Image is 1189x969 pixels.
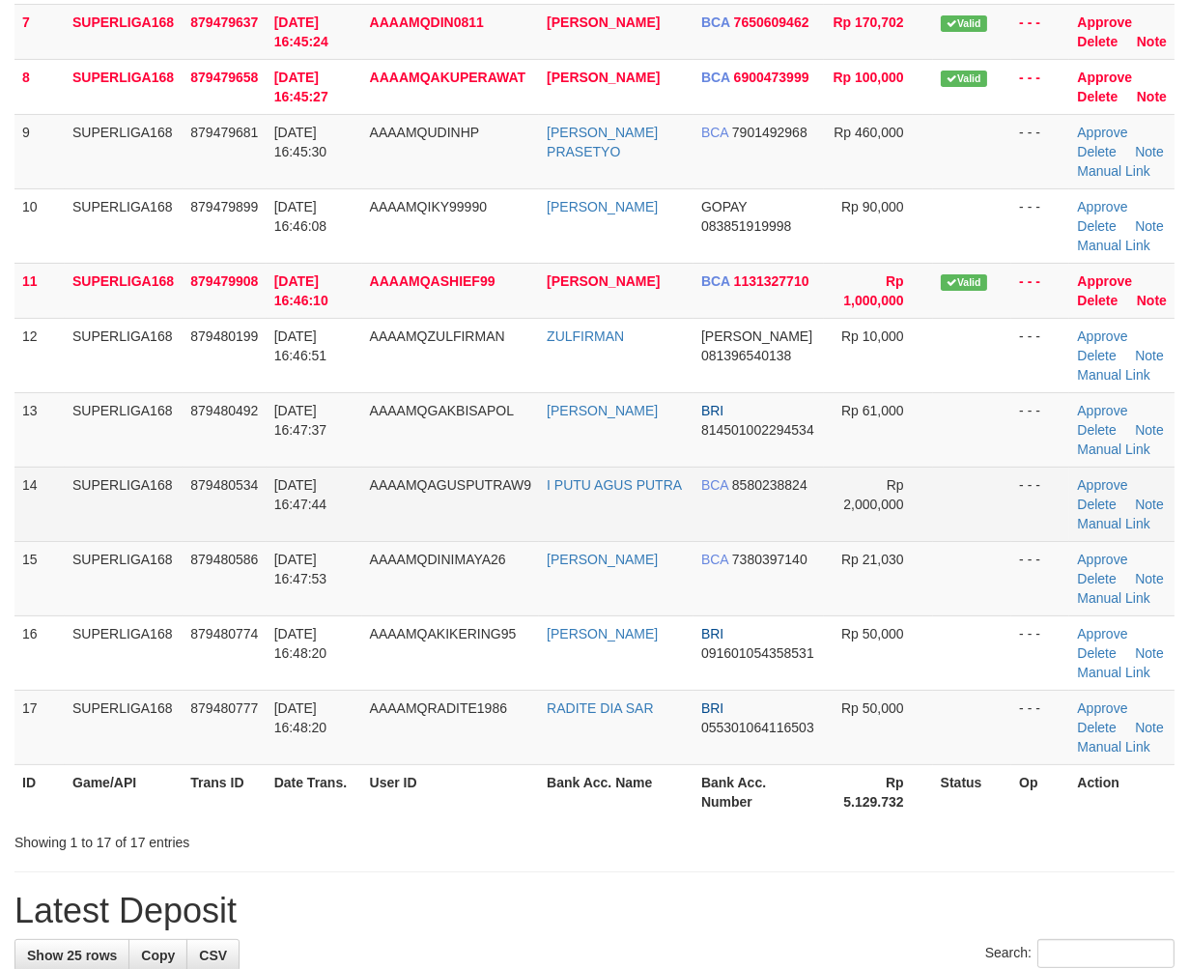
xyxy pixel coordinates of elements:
a: [PERSON_NAME] [547,14,660,30]
a: Delete [1077,89,1118,104]
span: [DATE] 16:46:08 [274,199,327,234]
span: [DATE] 16:48:20 [274,626,327,661]
a: Delete [1077,34,1118,49]
span: Copy 7650609462 to clipboard [734,14,809,30]
span: AAAAMQDIN0811 [370,14,484,30]
td: - - - [1011,263,1069,318]
span: 879480534 [190,477,258,493]
td: 7 [14,4,65,59]
span: Copy 814501002294534 to clipboard [701,422,814,438]
span: [DATE] 16:45:30 [274,125,327,159]
span: [DATE] 16:46:10 [274,273,328,308]
span: Valid transaction [941,274,987,291]
a: Manual Link [1077,238,1150,253]
td: SUPERLIGA168 [65,318,183,392]
a: Delete [1077,497,1116,512]
span: BRI [701,700,723,716]
th: Game/API [65,764,183,819]
span: [DATE] 16:45:24 [274,14,328,49]
td: 9 [14,114,65,188]
td: - - - [1011,188,1069,263]
th: Action [1069,764,1175,819]
span: Copy [141,948,175,963]
td: SUPERLIGA168 [65,263,183,318]
th: Trans ID [183,764,266,819]
td: 13 [14,392,65,467]
a: Approve [1077,125,1127,140]
a: Approve [1077,70,1132,85]
span: Rp 90,000 [841,199,904,214]
span: [PERSON_NAME] [701,328,812,344]
span: [DATE] 16:47:44 [274,477,327,512]
a: I PUTU AGUS PUTRA [547,477,682,493]
span: 879479637 [190,14,258,30]
span: BCA [701,125,728,140]
a: Delete [1077,144,1116,159]
span: GOPAY [701,199,747,214]
span: Copy 055301064116503 to clipboard [701,720,814,735]
span: Rp 1,000,000 [843,273,903,308]
a: Delete [1077,720,1116,735]
td: 12 [14,318,65,392]
h1: Latest Deposit [14,892,1175,930]
span: [DATE] 16:46:51 [274,328,327,363]
a: Manual Link [1077,590,1150,606]
a: Approve [1077,199,1127,214]
span: 879479681 [190,125,258,140]
span: Copy 8580238824 to clipboard [732,477,807,493]
a: Manual Link [1077,442,1150,457]
a: Manual Link [1077,516,1150,531]
span: [DATE] 16:47:53 [274,552,327,586]
span: AAAAMQASHIEF99 [370,273,495,289]
a: [PERSON_NAME] [547,552,658,567]
span: 879480777 [190,700,258,716]
span: AAAAMQUDINHP [370,125,480,140]
span: 879480774 [190,626,258,641]
a: [PERSON_NAME] [547,70,660,85]
a: Manual Link [1077,739,1150,755]
td: SUPERLIGA168 [65,690,183,764]
td: - - - [1011,4,1069,59]
a: Approve [1077,700,1127,716]
span: 879479908 [190,273,258,289]
span: Copy 081396540138 to clipboard [701,348,791,363]
span: Rp 21,030 [841,552,904,567]
span: BRI [701,626,723,641]
a: Note [1135,497,1164,512]
td: SUPERLIGA168 [65,541,183,615]
span: Rp 460,000 [834,125,903,140]
span: 879480586 [190,552,258,567]
span: 879479658 [190,70,258,85]
th: Rp 5.129.732 [824,764,932,819]
td: 14 [14,467,65,541]
th: Date Trans. [267,764,362,819]
a: Approve [1077,273,1132,289]
a: [PERSON_NAME] [547,403,658,418]
td: SUPERLIGA168 [65,615,183,690]
span: Copy 1131327710 to clipboard [734,273,809,289]
span: 879479899 [190,199,258,214]
span: AAAAMQIKY99990 [370,199,487,214]
a: Approve [1077,626,1127,641]
th: ID [14,764,65,819]
span: Rp 100,000 [834,70,904,85]
span: Copy 6900473999 to clipboard [734,70,809,85]
span: BCA [701,552,728,567]
span: Rp 10,000 [841,328,904,344]
span: BCA [701,273,730,289]
span: 879480492 [190,403,258,418]
span: BRI [701,403,723,418]
td: 11 [14,263,65,318]
span: [DATE] 16:45:27 [274,70,328,104]
span: Copy 083851919998 to clipboard [701,218,791,234]
th: Status [933,764,1012,819]
span: Copy 7901492968 to clipboard [732,125,807,140]
td: - - - [1011,318,1069,392]
span: Rp 170,702 [834,14,904,30]
td: - - - [1011,541,1069,615]
a: Delete [1077,293,1118,308]
td: - - - [1011,467,1069,541]
a: Note [1135,348,1164,363]
a: Delete [1077,422,1116,438]
td: SUPERLIGA168 [65,114,183,188]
